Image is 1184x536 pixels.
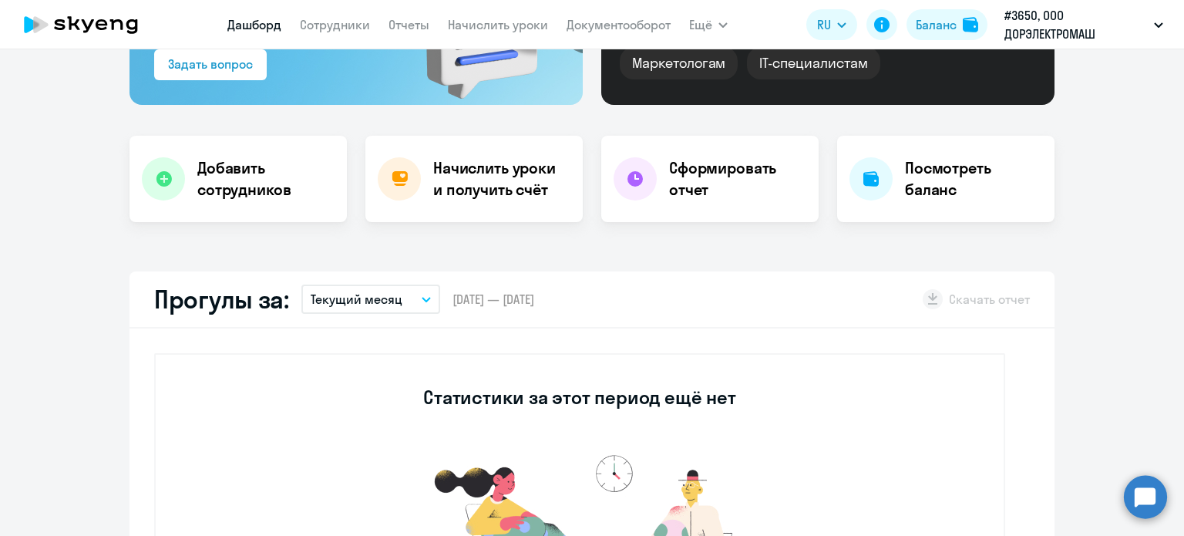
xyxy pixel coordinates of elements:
button: #3650, ООО ДОРЭЛЕКТРОМАШ [997,6,1171,43]
a: Начислить уроки [448,17,548,32]
div: IT-специалистам [747,47,880,79]
img: balance [963,17,978,32]
span: [DATE] — [DATE] [452,291,534,308]
button: Текущий месяц [301,285,440,314]
button: Балансbalance [906,9,987,40]
p: #3650, ООО ДОРЭЛЕКТРОМАШ [1004,6,1148,43]
button: Задать вопрос [154,49,267,80]
div: Задать вопрос [168,55,253,73]
h4: Сформировать отчет [669,157,806,201]
div: Баланс [916,15,957,34]
p: Текущий месяц [311,290,402,308]
h4: Посмотреть баланс [905,157,1042,201]
button: RU [806,9,857,40]
a: Дашборд [227,17,281,32]
h3: Статистики за этот период ещё нет [423,385,735,410]
span: RU [817,15,831,34]
a: Сотрудники [300,17,370,32]
span: Ещё [689,15,712,34]
h4: Добавить сотрудников [197,157,335,201]
button: Ещё [689,9,728,40]
h2: Прогулы за: [154,284,289,315]
a: Документооборот [567,17,671,32]
h4: Начислить уроки и получить счёт [433,157,567,201]
a: Отчеты [388,17,429,32]
div: Маркетологам [620,47,738,79]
